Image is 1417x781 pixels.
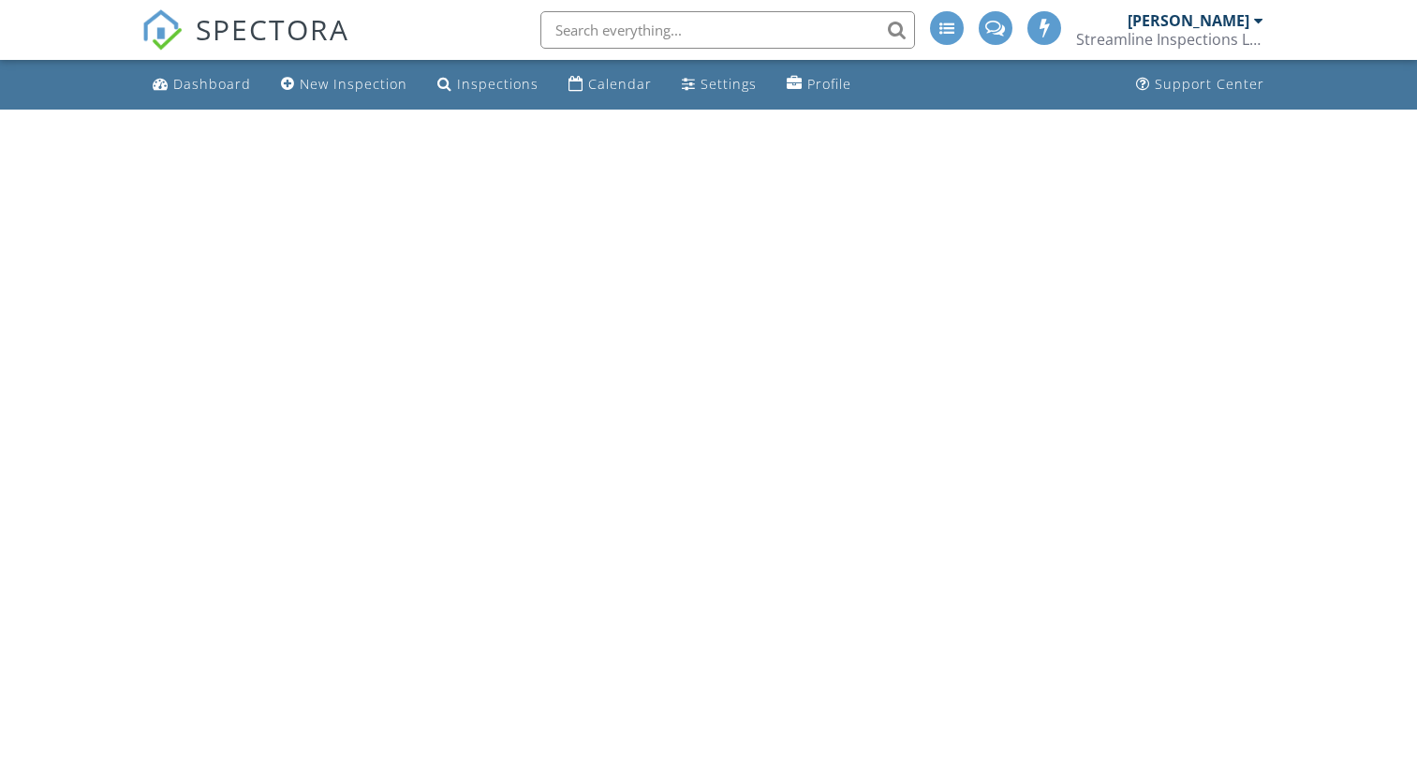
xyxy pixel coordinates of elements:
[1129,67,1272,102] a: Support Center
[1128,11,1249,30] div: [PERSON_NAME]
[173,75,251,93] div: Dashboard
[540,11,915,49] input: Search everything...
[273,67,415,102] a: New Inspection
[561,67,659,102] a: Calendar
[588,75,652,93] div: Calendar
[145,67,258,102] a: Dashboard
[141,9,183,51] img: The Best Home Inspection Software - Spectora
[141,25,349,65] a: SPECTORA
[1076,30,1263,49] div: Streamline Inspections LLC
[674,67,764,102] a: Settings
[300,75,407,93] div: New Inspection
[701,75,757,93] div: Settings
[196,9,349,49] span: SPECTORA
[807,75,851,93] div: Profile
[457,75,539,93] div: Inspections
[779,67,859,102] a: Profile
[1155,75,1264,93] div: Support Center
[430,67,546,102] a: Inspections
